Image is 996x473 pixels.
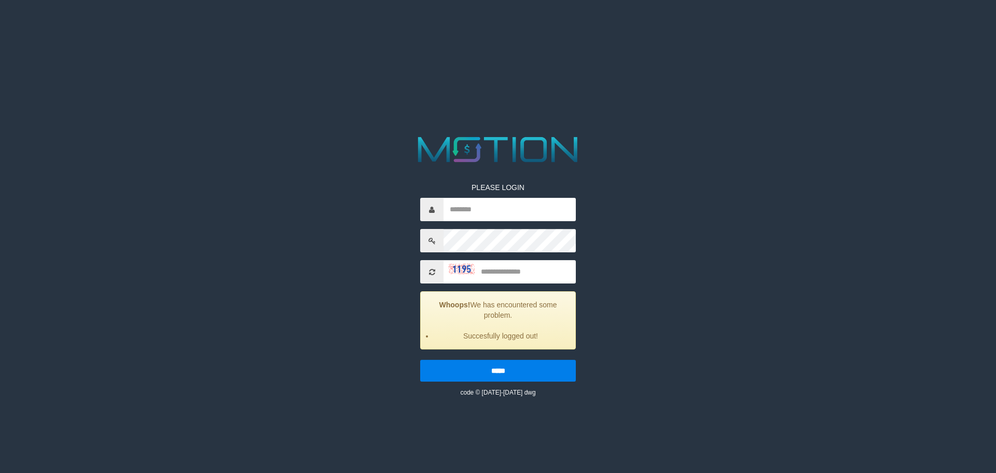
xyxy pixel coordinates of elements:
[460,389,535,396] small: code © [DATE]-[DATE] dwg
[439,301,471,309] strong: Whoops!
[420,182,576,193] p: PLEASE LOGIN
[411,132,585,167] img: MOTION_logo.png
[434,331,568,341] li: Succesfully logged out!
[420,291,576,349] div: We has encountered some problem.
[449,264,475,274] img: captcha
